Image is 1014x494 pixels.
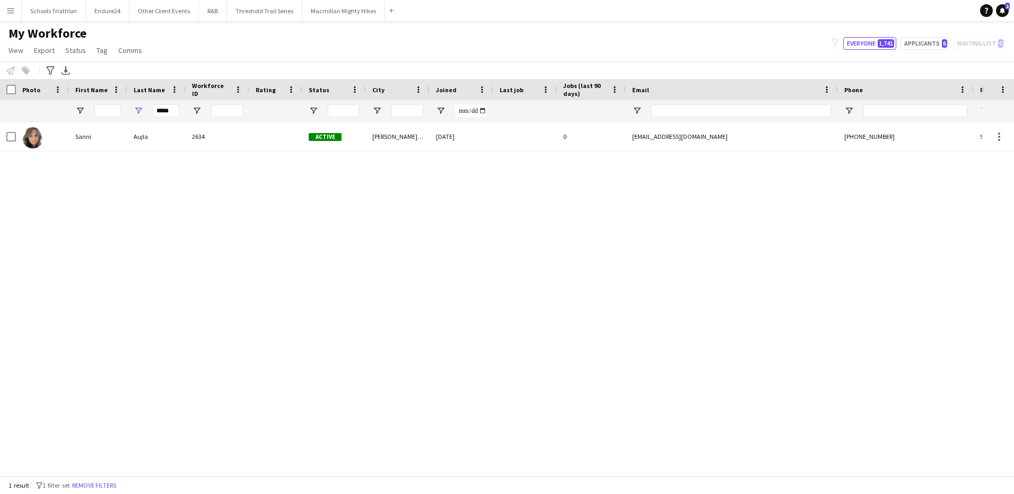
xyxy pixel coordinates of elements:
[22,86,40,94] span: Photo
[127,122,186,151] div: Aujla
[134,86,165,94] span: Last Name
[129,1,199,21] button: Other Client Events
[557,122,626,151] div: 0
[878,39,894,48] span: 1,741
[114,43,146,57] a: Comms
[86,1,129,21] button: Endure24
[1005,3,1010,10] span: 1
[651,104,832,117] input: Email Filter Input
[192,82,230,98] span: Workforce ID
[227,1,302,21] button: Threshold Trail Series
[75,106,85,116] button: Open Filter Menu
[94,104,121,117] input: First Name Filter Input
[901,37,949,50] button: Applicants6
[61,43,90,57] a: Status
[134,106,143,116] button: Open Filter Menu
[500,86,523,94] span: Last job
[328,104,360,117] input: Status Filter Input
[309,106,318,116] button: Open Filter Menu
[8,46,23,55] span: View
[844,106,854,116] button: Open Filter Menu
[22,1,86,21] button: Schools Triathlon
[30,43,59,57] a: Export
[430,122,493,151] div: [DATE]
[980,106,990,116] button: Open Filter Menu
[59,64,72,77] app-action-btn: Export XLSX
[366,122,430,151] div: [PERSON_NAME] Coldfield
[192,106,202,116] button: Open Filter Menu
[372,86,384,94] span: City
[942,39,947,48] span: 6
[632,86,649,94] span: Email
[563,82,607,98] span: Jobs (last 90 days)
[153,104,179,117] input: Last Name Filter Input
[844,86,863,94] span: Phone
[92,43,112,57] a: Tag
[996,4,1009,17] a: 1
[186,122,249,151] div: 2634
[199,1,227,21] button: RAB
[44,64,57,77] app-action-btn: Advanced filters
[863,104,967,117] input: Phone Filter Input
[302,1,385,21] button: Macmillan Mighty Hikes
[75,86,108,94] span: First Name
[211,104,243,117] input: Workforce ID Filter Input
[372,106,382,116] button: Open Filter Menu
[256,86,276,94] span: Rating
[980,86,1001,94] span: Profile
[22,127,43,148] img: Sanni Aujla
[42,481,70,489] span: 1 filter set
[626,122,838,151] div: [EMAIL_ADDRESS][DOMAIN_NAME]
[838,122,974,151] div: [PHONE_NUMBER]
[70,480,118,491] button: Remove filters
[65,46,86,55] span: Status
[34,46,55,55] span: Export
[309,133,342,141] span: Active
[391,104,423,117] input: City Filter Input
[455,104,487,117] input: Joined Filter Input
[118,46,142,55] span: Comms
[8,25,86,41] span: My Workforce
[4,43,28,57] a: View
[309,86,329,94] span: Status
[436,86,457,94] span: Joined
[632,106,642,116] button: Open Filter Menu
[436,106,445,116] button: Open Filter Menu
[843,37,896,50] button: Everyone1,741
[69,122,127,151] div: Sanni
[97,46,108,55] span: Tag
